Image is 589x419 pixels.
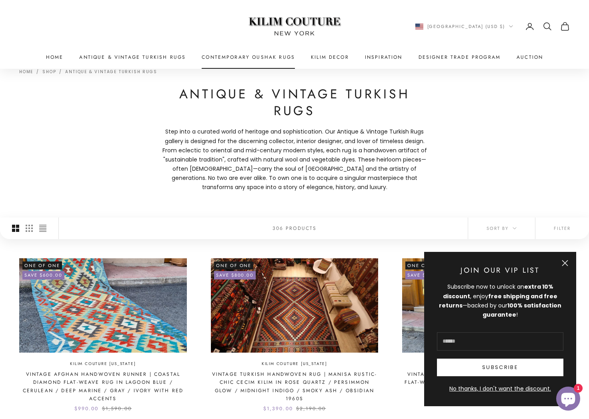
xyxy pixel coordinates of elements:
a: Designer Trade Program [419,53,501,61]
a: Antique & Vintage Turkish Rugs [79,53,186,61]
nav: Primary navigation [19,53,570,61]
a: Vintage Turkish Handwoven Rug | Manisa Rustic-Chic Cecim Kilim in Rose Quartz / Persimmon Glow / ... [211,370,379,403]
button: Subscribe [437,359,563,376]
a: Contemporary Oushak Rugs [202,53,295,61]
compare-at-price: $2,190.00 [296,405,326,413]
button: No thanks, I don't want the discount. [437,384,563,393]
a: Kilim Couture [US_STATE] [70,361,136,367]
a: Auction [517,53,543,61]
a: Home [19,69,33,75]
button: Switch to smaller product images [26,217,33,239]
a: Antique & Vintage Turkish Rugs [65,69,157,75]
p: Step into a curated world of heritage and sophistication. Our Antique & Vintage Turkish Rugs gall... [158,127,431,192]
a: Vintage Afghan Handwoven Runner | Coastal Diamond Flat-Weave Rug in Lagoon Blue / Cerulean / Deep... [19,370,187,403]
newsletter-popup: Newsletter popup [424,252,576,406]
span: [GEOGRAPHIC_DATA] (USD $) [427,23,505,30]
a: Vintage Turkish Handwoven Rug | Tavas Rustic Flat-Weave Rug in Pastel Rose / Pistachio Crème / Cl... [402,370,570,395]
div: Subscribe now to unlock an , enjoy —backed by our ! [437,282,563,319]
img: United States [415,24,423,30]
button: Switch to larger product images [12,217,19,239]
img: Logo of Kilim Couture New York [244,8,345,46]
a: Kilim Couture [US_STATE] [262,361,327,367]
summary: Kilim Decor [311,53,349,61]
span: One of One [405,261,445,269]
on-sale-badge: Save $400.00 [405,271,447,279]
nav: Breadcrumb [19,68,157,74]
span: One of One [214,261,254,269]
span: One of One [22,261,62,269]
inbox-online-store-chat: Shopify online store chat [554,387,583,413]
button: Change country or currency [415,23,513,30]
button: Filter [535,217,589,239]
sale-price: $1,390.00 [263,405,293,413]
sale-price: $990.00 [74,405,99,413]
h1: Antique & Vintage Turkish Rugs [158,86,431,119]
a: Home [46,53,64,61]
on-sale-badge: Save $800.00 [214,271,256,279]
compare-at-price: $1,590.00 [102,405,132,413]
strong: extra 10% discount [443,283,553,300]
p: Join Our VIP List [437,265,563,276]
nav: Secondary navigation [415,22,570,31]
a: Shop [42,69,56,75]
strong: free shipping and free returns [439,292,557,309]
button: Switch to compact product images [39,217,46,239]
on-sale-badge: Save $600.00 [22,271,64,279]
span: Sort by [487,225,517,232]
p: 306 products [272,224,317,232]
a: Inspiration [365,53,403,61]
button: Sort by [468,217,535,239]
strong: 100% satisfaction guarantee [483,301,561,319]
